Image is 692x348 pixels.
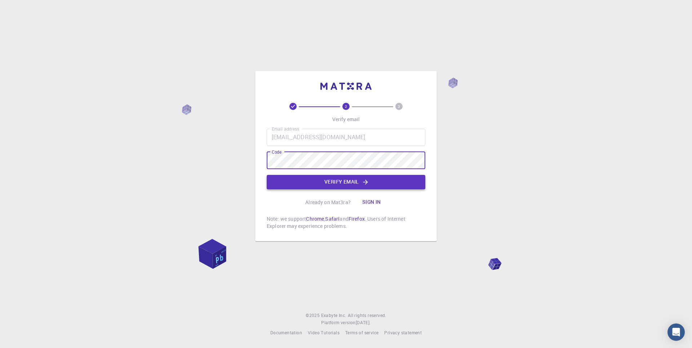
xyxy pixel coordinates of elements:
span: Privacy statement [384,330,422,335]
a: Privacy statement [384,329,422,336]
p: Verify email [332,116,360,123]
a: [DATE]. [356,319,371,326]
a: Terms of service [345,329,378,336]
a: Documentation [270,329,302,336]
label: Email address [272,126,299,132]
span: © 2025 [306,312,321,319]
a: Exabyte Inc. [321,312,346,319]
a: Chrome [306,215,324,222]
span: Documentation [270,330,302,335]
span: Video Tutorials [308,330,340,335]
span: Exabyte Inc. [321,312,346,318]
span: Platform version [321,319,355,326]
span: [DATE] . [356,320,371,325]
p: Already on Mat3ra? [305,199,351,206]
label: Code [272,149,281,155]
a: Safari [325,215,340,222]
button: Verify email [267,175,425,189]
span: Terms of service [345,330,378,335]
button: Sign in [356,195,387,210]
text: 3 [398,104,400,109]
div: Open Intercom Messenger [667,323,685,341]
a: Firefox [349,215,365,222]
text: 2 [345,104,347,109]
p: Note: we support , and . Users of Internet Explorer may experience problems. [267,215,425,230]
span: All rights reserved. [348,312,386,319]
a: Video Tutorials [308,329,340,336]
